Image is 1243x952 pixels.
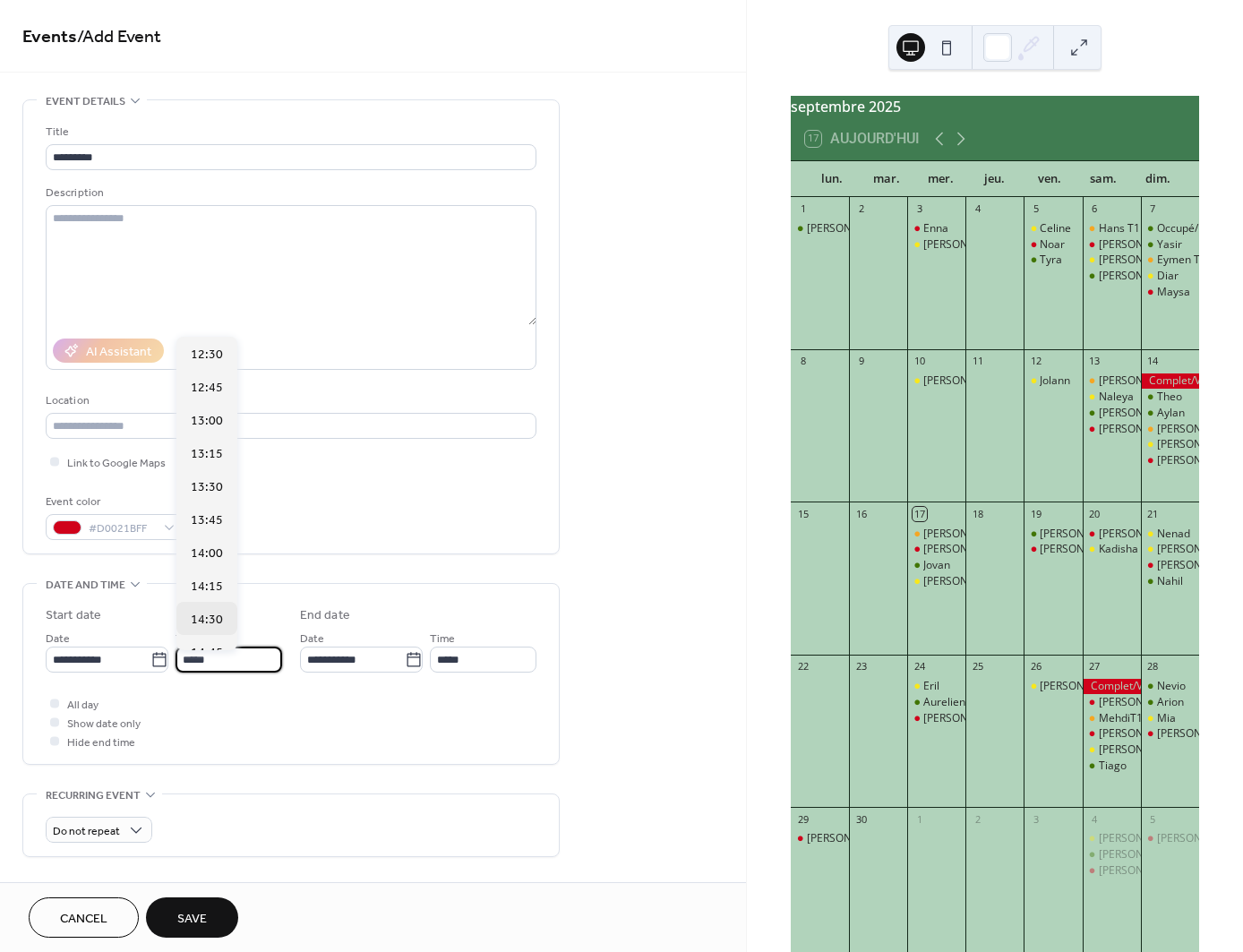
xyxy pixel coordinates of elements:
div: 18 [971,507,984,520]
div: 21 [1146,507,1160,520]
span: Time [176,630,201,648]
div: Naleya [1099,390,1134,405]
div: 27 [1088,660,1102,673]
div: lun. [805,161,860,197]
div: 11 [971,355,984,368]
div: [PERSON_NAME] [1157,437,1241,452]
div: Arion [1141,695,1199,710]
div: Stefania Maria [1083,422,1141,437]
div: 22 [796,660,810,673]
div: [PERSON_NAME] [1099,422,1183,437]
div: 2 [854,202,868,216]
span: 14:30 [191,611,223,630]
div: Enzo Bryan [1083,253,1141,268]
div: [PERSON_NAME] [1040,527,1124,542]
div: Massimo [907,373,965,389]
div: Jovan [923,558,950,573]
div: 3 [1029,812,1042,826]
span: Event details [46,92,125,111]
div: Complet/Voll [1083,679,1141,694]
div: 5 [1146,812,1160,826]
div: [PERSON_NAME] [1099,527,1183,542]
span: 14:15 [191,578,223,596]
div: 20 [1088,507,1102,520]
div: Location [46,391,533,410]
div: 3 [913,202,926,216]
div: Shala Leana [1083,695,1141,710]
div: Event color [46,493,180,511]
div: Denis [1083,863,1141,879]
div: [PERSON_NAME] [923,574,1007,589]
span: Recurring event [46,786,141,805]
div: Mia [1141,711,1199,726]
div: Jessica [1083,527,1141,542]
button: Save [146,897,238,938]
div: [PERSON_NAME] T1 [923,527,1023,542]
div: Enna [907,221,965,236]
span: 12:30 [191,346,223,365]
div: 1 [913,812,926,826]
div: 30 [854,812,868,826]
div: Title [46,123,533,142]
div: Maysa [1141,285,1199,300]
div: Mia [1157,711,1176,726]
div: Aissatou [1141,831,1199,846]
div: Nahil [1141,574,1199,589]
span: Date [300,630,324,648]
div: Kadisha [1099,542,1138,557]
div: Tyra [1040,253,1062,268]
div: 16 [854,507,868,520]
div: Nenad [1157,527,1190,542]
div: End date [300,606,350,625]
div: [PERSON_NAME] [1099,726,1183,742]
div: Tiago [1083,759,1141,774]
span: Time [430,630,455,648]
div: Eymen T1 [1141,253,1199,268]
div: Aurelien [923,695,965,710]
div: Yasmine [1141,453,1199,468]
div: 28 [1146,660,1160,673]
div: Kadisha [1083,542,1141,557]
div: [PERSON_NAME] [1157,453,1241,468]
div: 4 [1088,812,1102,826]
div: ven. [1022,161,1076,197]
span: Date [46,630,70,648]
div: Aurelien [907,695,965,710]
div: Celine Maria [1083,237,1141,253]
div: [PERSON_NAME] [1040,679,1124,694]
div: Daniel David [1083,726,1141,742]
span: Do not repeat [53,821,120,842]
span: Link to Google Maps [67,454,166,473]
div: Aylan [1157,406,1185,421]
div: Lavin Mira [907,574,965,589]
div: Salvatore [1083,742,1141,758]
div: Nahil [1157,574,1183,589]
div: Gabriel Giuseppe T1 [1083,373,1141,389]
div: Complet/Voll [1141,373,1199,389]
div: David [1083,847,1141,862]
div: Theo [1141,390,1199,405]
button: Cancel [29,897,139,938]
div: 26 [1029,660,1042,673]
div: [PERSON_NAME] T1 [1099,373,1198,389]
div: dim. [1130,161,1185,197]
div: Tyra [1024,253,1082,268]
div: Nenad [1141,527,1199,542]
div: [PERSON_NAME] [1157,831,1241,846]
div: 23 [854,660,868,673]
div: 29 [796,812,810,826]
div: Delsa [1141,542,1199,557]
div: Saron Amanuel [1083,269,1141,284]
div: Maysa [1157,285,1190,300]
div: MehdiT1 [1099,711,1143,726]
div: Rebeca [1141,726,1199,742]
div: 9 [854,355,868,368]
div: Nathalie [907,711,965,726]
div: 10 [913,355,926,368]
div: 4 [971,202,984,216]
div: [PERSON_NAME] [1099,847,1183,862]
div: Occupé/Besetzt [1157,221,1236,236]
div: [PERSON_NAME] [1157,558,1241,573]
div: [PERSON_NAME] [1099,863,1183,879]
a: Events [22,20,77,55]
